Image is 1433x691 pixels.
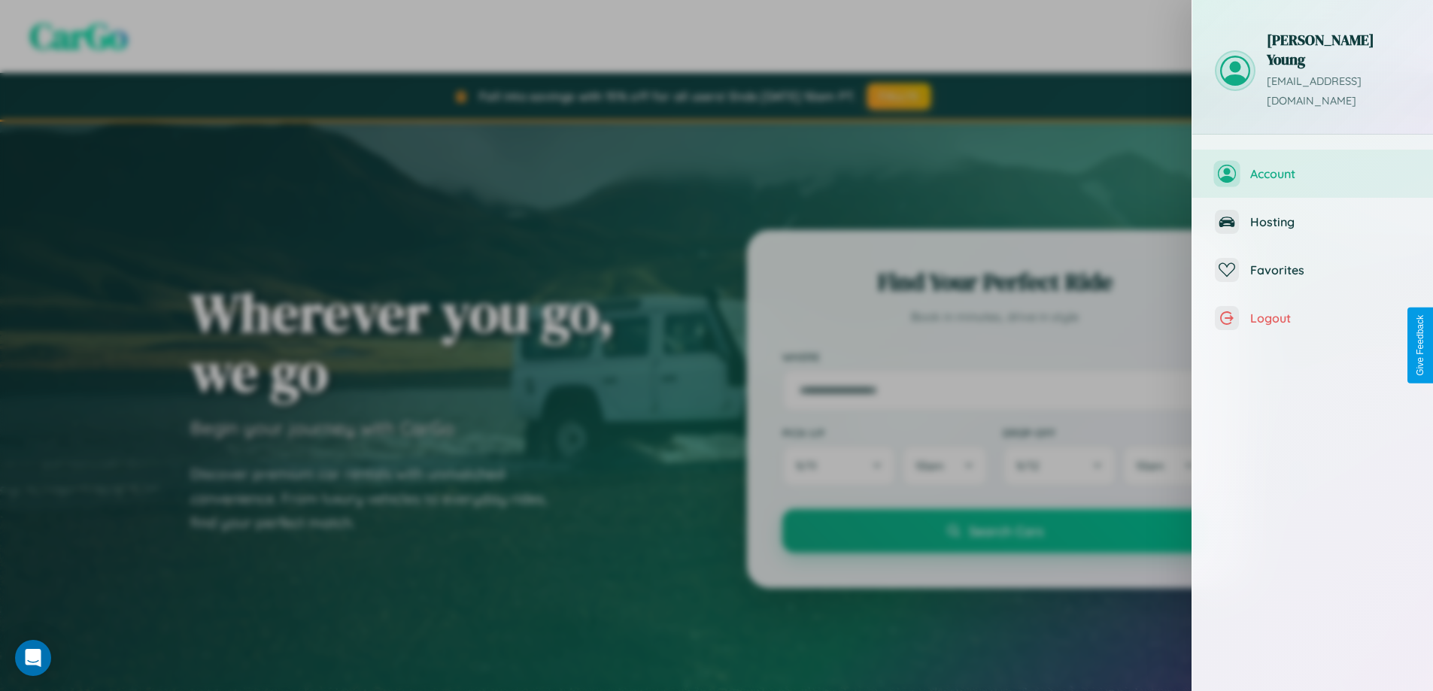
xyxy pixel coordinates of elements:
span: Favorites [1250,262,1410,277]
span: Logout [1250,311,1410,326]
button: Logout [1192,294,1433,342]
h3: [PERSON_NAME] Young [1267,30,1410,69]
span: Hosting [1250,214,1410,229]
div: Give Feedback [1415,315,1425,376]
button: Hosting [1192,198,1433,246]
p: [EMAIL_ADDRESS][DOMAIN_NAME] [1267,72,1410,111]
button: Account [1192,150,1433,198]
div: Open Intercom Messenger [15,640,51,676]
span: Account [1250,166,1410,181]
button: Favorites [1192,246,1433,294]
